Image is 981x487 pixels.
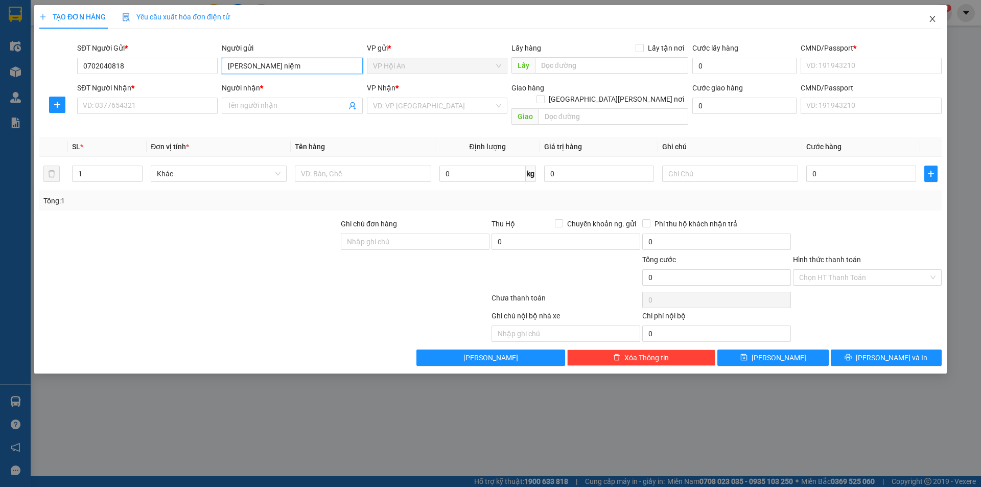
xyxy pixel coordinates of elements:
[511,57,535,74] span: Lấy
[567,350,716,366] button: deleteXóa Thông tin
[77,42,218,54] div: SĐT Người Gửi
[43,195,379,206] div: Tổng: 1
[793,256,861,264] label: Hình thức thanh toán
[658,137,802,157] th: Ghi chú
[535,57,688,74] input: Dọc đường
[845,354,852,362] span: printer
[348,102,357,110] span: user-add
[642,256,676,264] span: Tổng cước
[295,143,325,151] span: Tên hàng
[544,143,582,151] span: Giá trị hàng
[526,166,536,182] span: kg
[295,166,431,182] input: VD: Bàn, Ghế
[492,220,515,228] span: Thu Hộ
[43,166,60,182] button: delete
[740,354,748,362] span: save
[151,143,189,151] span: Đơn vị tính
[491,292,641,310] div: Chưa thanh toán
[373,58,501,74] span: VP Hội An
[544,166,654,182] input: 0
[492,310,640,326] div: Ghi chú nội bộ nhà xe
[122,13,130,21] img: icon
[644,42,688,54] span: Lấy tận nơi
[692,58,797,74] input: Cước lấy hàng
[122,13,230,21] span: Yêu cầu xuất hóa đơn điện tử
[367,42,507,54] div: VP gửi
[831,350,942,366] button: printer[PERSON_NAME] và In
[470,143,506,151] span: Định lượng
[545,94,688,105] span: [GEOGRAPHIC_DATA][PERSON_NAME] nơi
[717,350,828,366] button: save[PERSON_NAME]
[924,166,938,182] button: plus
[806,143,842,151] span: Cước hàng
[692,44,738,52] label: Cước lấy hàng
[39,13,106,21] span: TẠO ĐƠN HÀNG
[613,354,620,362] span: delete
[692,84,743,92] label: Cước giao hàng
[918,5,947,34] button: Close
[692,98,797,114] input: Cước giao hàng
[650,218,741,229] span: Phí thu hộ khách nhận trả
[341,220,397,228] label: Ghi chú đơn hàng
[925,170,937,178] span: plus
[928,15,937,23] span: close
[563,218,640,229] span: Chuyển khoản ng. gửi
[463,352,518,363] span: [PERSON_NAME]
[72,143,80,151] span: SL
[511,108,539,125] span: Giao
[49,97,65,113] button: plus
[39,13,46,20] span: plus
[801,42,941,54] div: CMND/Passport
[416,350,565,366] button: [PERSON_NAME]
[222,82,362,94] div: Người nhận
[624,352,669,363] span: Xóa Thông tin
[77,82,218,94] div: SĐT Người Nhận
[856,352,927,363] span: [PERSON_NAME] và In
[539,108,688,125] input: Dọc đường
[662,166,798,182] input: Ghi Chú
[642,310,791,326] div: Chi phí nội bộ
[492,326,640,342] input: Nhập ghi chú
[157,166,281,181] span: Khác
[341,234,489,250] input: Ghi chú đơn hàng
[367,84,395,92] span: VP Nhận
[511,44,541,52] span: Lấy hàng
[511,84,544,92] span: Giao hàng
[752,352,806,363] span: [PERSON_NAME]
[222,42,362,54] div: Người gửi
[801,82,941,94] div: CMND/Passport
[50,101,65,109] span: plus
